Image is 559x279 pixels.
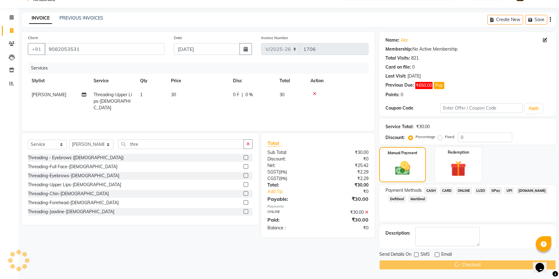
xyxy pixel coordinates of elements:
[28,191,109,197] div: Threading-Chin-[DEMOGRAPHIC_DATA]
[245,92,253,98] span: 0 %
[440,187,453,194] span: CARD
[263,225,318,231] div: Balance :
[318,169,373,175] div: ₹2.29
[489,187,502,194] span: GPay
[385,46,550,52] div: No Active Membership
[525,104,543,113] button: Apply
[318,195,373,203] div: ₹30.00
[263,169,318,175] div: ( )
[28,200,119,206] div: Threading-Forehead-[DEMOGRAPHIC_DATA]
[385,124,414,130] div: Service Total:
[167,74,229,88] th: Price
[318,182,373,188] div: ₹30.00
[318,216,373,223] div: ₹30.00
[140,92,143,97] span: 1
[385,37,399,43] div: Name:
[118,139,244,149] input: Search or Scan
[318,156,373,162] div: ₹0
[327,188,373,195] div: ₹0
[263,188,327,195] a: Add Tip
[242,92,243,98] span: |
[267,204,369,209] div: Payments
[28,155,124,161] div: Threading - Eyebrows ([DEMOGRAPHIC_DATA])
[261,35,288,41] label: Invoice Number
[267,169,279,175] span: SGST
[28,35,38,41] label: Client
[420,251,430,259] span: SMS
[28,74,90,88] th: Stylist
[385,46,412,52] div: Membership:
[448,150,469,155] label: Redemption
[440,103,522,113] input: Enter Offer / Coupon Code
[318,225,373,231] div: ₹0
[504,187,514,194] span: UPI
[416,134,435,140] label: Percentage
[385,92,399,98] div: Points:
[318,149,373,156] div: ₹30.00
[263,175,318,182] div: ( )
[263,209,318,216] div: ONLINE
[59,15,103,21] a: PREVIOUS INVOICES
[263,149,318,156] div: Sub Total:
[441,251,452,259] span: Email
[267,140,282,146] span: Total
[263,195,318,203] div: Payable:
[385,187,422,194] span: Payment Methods
[408,196,427,203] span: MariDeal
[446,159,471,178] img: _gift.svg
[263,156,318,162] div: Discount:
[487,15,523,25] button: Create New
[388,150,417,156] label: Manual Payment
[28,43,45,55] button: +91
[29,13,52,24] a: INVOICE
[32,92,66,97] span: [PERSON_NAME]
[379,251,412,259] span: Send Details On
[94,92,132,110] span: Threading-Upper Lips-[DEMOGRAPHIC_DATA]
[307,74,368,88] th: Action
[474,187,487,194] span: LUZO
[533,254,553,273] iframe: chat widget
[28,173,119,179] div: Threading-Eyebrows-[DEMOGRAPHIC_DATA]
[401,92,403,98] div: 0
[388,196,406,203] span: DefiDeal
[385,73,406,79] div: Last Visit:
[263,162,318,169] div: Net:
[263,216,318,223] div: Paid:
[401,37,408,43] a: Abc
[385,64,411,70] div: Card on file:
[276,74,307,88] th: Total
[233,92,239,98] span: 0 F
[90,74,136,88] th: Service
[385,55,410,61] div: Total Visits:
[456,187,472,194] span: ONLINE
[434,82,444,89] button: Pay
[28,164,117,170] div: Threading-Full Face-[DEMOGRAPHIC_DATA]
[318,162,373,169] div: ₹25.42
[385,134,405,141] div: Discount:
[416,124,430,130] div: ₹30.00
[45,43,165,55] input: Search by Name/Mobile/Email/Code
[415,82,433,89] span: ₹650.00
[263,182,318,188] div: Total:
[424,187,438,194] span: CASH
[385,230,410,236] div: Description:
[28,209,114,215] div: Threading-Jawline-[DEMOGRAPHIC_DATA]
[318,209,373,216] div: ₹30.00
[318,175,373,182] div: ₹2.29
[385,82,414,89] div: Previous Due:
[280,169,286,174] span: 9%
[390,160,415,177] img: _cash.svg
[29,62,373,74] div: Services
[229,74,276,88] th: Disc
[174,35,182,41] label: Date
[279,92,284,97] span: 30
[280,176,286,181] span: 9%
[171,92,176,97] span: 30
[28,182,121,188] div: Threading-Upper Lips-[DEMOGRAPHIC_DATA]
[407,73,421,79] div: [DATE]
[411,55,419,61] div: 821
[267,176,279,181] span: CGST
[385,105,440,111] div: Coupon Code
[445,134,454,140] label: Fixed
[517,187,548,194] span: [DOMAIN_NAME]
